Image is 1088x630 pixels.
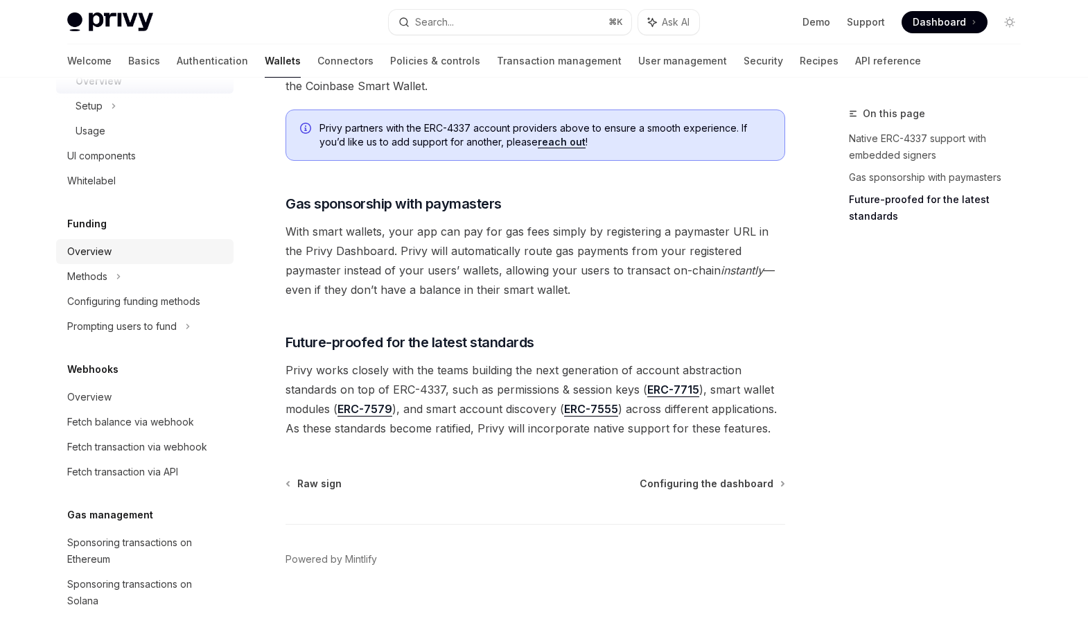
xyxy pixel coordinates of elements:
div: Search... [415,14,454,30]
div: Usage [76,123,105,139]
span: Raw sign [297,477,342,491]
span: Privy works closely with the teams building the next generation of account abstraction standards ... [286,360,785,438]
span: Future-proofed for the latest standards [286,333,534,352]
span: On this page [863,105,925,122]
span: Ask AI [662,15,690,29]
a: Future-proofed for the latest standards [849,189,1032,227]
a: API reference [855,44,921,78]
span: ⌘ K [608,17,623,28]
a: Gas sponsorship with paymasters [849,166,1032,189]
a: Wallets [265,44,301,78]
a: Basics [128,44,160,78]
a: Native ERC-4337 support with embedded signers [849,128,1032,166]
div: Configuring funding methods [67,293,200,310]
div: Fetch transaction via webhook [67,439,207,455]
span: Dashboard [913,15,966,29]
a: Dashboard [902,11,988,33]
a: Overview [56,385,234,410]
a: Sponsoring transactions on Solana [56,572,234,613]
a: Recipes [800,44,839,78]
a: Sponsoring transactions on Ethereum [56,530,234,572]
a: Demo [802,15,830,29]
span: Gas sponsorship with paymasters [286,194,502,213]
div: Prompting users to fund [67,318,177,335]
button: Ask AI [638,10,699,35]
a: Policies & controls [390,44,480,78]
span: With smart wallets, your app can pay for gas fees simply by registering a paymaster URL in the Pr... [286,222,785,299]
a: Powered by Mintlify [286,552,377,566]
a: reach out [538,136,586,148]
div: Sponsoring transactions on Solana [67,576,225,609]
a: Raw sign [287,477,342,491]
span: Privy partners with the ERC-4337 account providers above to ensure a smooth experience. If you’d ... [319,121,771,149]
a: Authentication [177,44,248,78]
svg: Info [300,123,314,137]
div: Setup [76,98,103,114]
a: Support [847,15,885,29]
div: Methods [67,268,107,285]
a: ERC-7579 [337,402,392,417]
button: Search...⌘K [389,10,631,35]
a: ERC-7715 [647,383,699,397]
div: Fetch balance via webhook [67,414,194,430]
a: Usage [56,119,234,143]
a: UI components [56,143,234,168]
a: Configuring the dashboard [640,477,784,491]
h5: Gas management [67,507,153,523]
a: Transaction management [497,44,622,78]
h5: Webhooks [67,361,119,378]
div: Overview [67,243,112,260]
a: Overview [56,239,234,264]
div: Fetch transaction via API [67,464,178,480]
a: Configuring funding methods [56,289,234,314]
a: Security [744,44,783,78]
button: Toggle dark mode [999,11,1021,33]
a: Fetch transaction via API [56,460,234,484]
div: UI components [67,148,136,164]
a: Welcome [67,44,112,78]
h5: Funding [67,216,107,232]
div: Overview [67,389,112,405]
a: ERC-7555 [564,402,618,417]
img: light logo [67,12,153,32]
div: Sponsoring transactions on Ethereum [67,534,225,568]
div: Whitelabel [67,173,116,189]
a: Connectors [317,44,374,78]
a: Fetch balance via webhook [56,410,234,435]
em: instantly [721,263,764,277]
a: User management [638,44,727,78]
span: Configuring the dashboard [640,477,773,491]
a: Whitelabel [56,168,234,193]
a: Fetch transaction via webhook [56,435,234,460]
